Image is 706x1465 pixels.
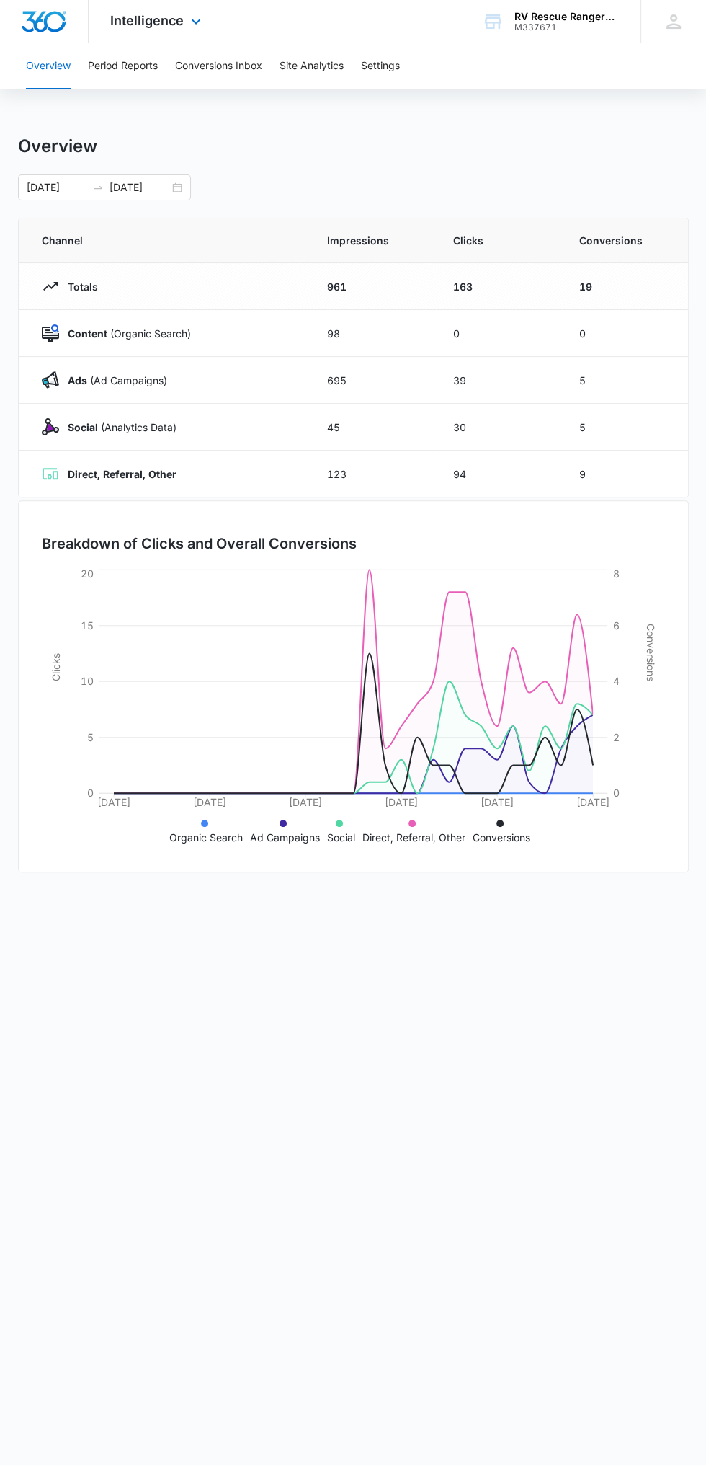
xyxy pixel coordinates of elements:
span: Intelligence [110,13,184,28]
p: Ad Campaigns [250,830,320,845]
p: Organic Search [169,830,243,845]
h3: Breakdown of Clicks and Overall Conversions [42,533,357,554]
td: 19 [562,263,688,310]
td: 5 [562,357,688,404]
p: (Analytics Data) [59,420,176,435]
button: Period Reports [88,43,158,89]
span: Channel [42,233,292,248]
tspan: 0 [87,787,94,799]
strong: Direct, Referral, Other [68,468,176,480]
span: to [92,182,104,193]
td: 45 [310,404,436,451]
input: Start date [27,180,86,195]
strong: Content [68,327,107,340]
img: Ads [42,371,59,389]
tspan: 10 [81,675,94,687]
td: 5 [562,404,688,451]
tspan: 5 [87,730,94,743]
strong: Ads [68,374,87,386]
p: Social [327,830,355,845]
td: 163 [436,263,562,310]
td: 98 [310,310,436,357]
p: Totals [59,279,98,294]
strong: Social [68,421,98,433]
tspan: Clicks [49,653,61,681]
tspan: 6 [613,619,620,631]
p: Conversions [473,830,530,845]
img: Content [42,324,59,342]
td: 30 [436,404,562,451]
tspan: [DATE] [97,796,130,808]
tspan: 4 [613,675,620,687]
td: 695 [310,357,436,404]
img: Social [42,418,59,435]
td: 9 [562,451,688,497]
tspan: 15 [81,619,94,631]
td: 123 [310,451,436,497]
button: Overview [26,43,71,89]
button: Conversions Inbox [175,43,262,89]
span: Impressions [327,233,419,248]
tspan: [DATE] [385,796,418,808]
p: (Ad Campaigns) [59,373,167,388]
tspan: 20 [81,567,94,579]
div: account name [514,11,620,22]
input: End date [110,180,169,195]
td: 94 [436,451,562,497]
p: (Organic Search) [59,326,191,341]
button: Settings [361,43,400,89]
tspan: 0 [613,787,620,799]
tspan: [DATE] [289,796,322,808]
td: 39 [436,357,562,404]
td: 0 [562,310,688,357]
p: Direct, Referral, Other [362,830,465,845]
tspan: [DATE] [576,796,609,808]
span: Conversions [579,233,665,248]
tspan: 2 [613,730,620,743]
td: 961 [310,263,436,310]
tspan: [DATE] [193,796,226,808]
td: 0 [436,310,562,357]
tspan: Conversions [645,624,657,681]
tspan: [DATE] [481,796,514,808]
button: Site Analytics [280,43,344,89]
tspan: 8 [613,567,620,579]
span: swap-right [92,182,104,193]
span: Clicks [453,233,545,248]
div: account id [514,22,620,32]
h1: Overview [18,136,97,157]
